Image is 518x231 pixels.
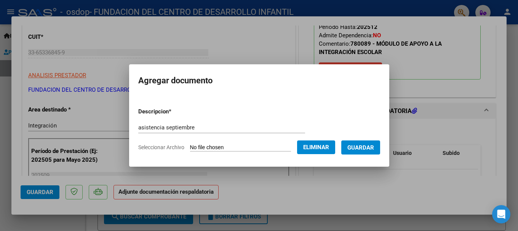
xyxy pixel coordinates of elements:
div: Open Intercom Messenger [492,205,510,223]
span: Seleccionar Archivo [138,144,184,150]
p: Descripcion [138,107,211,116]
button: Guardar [341,140,380,155]
span: Guardar [347,144,374,151]
h2: Agregar documento [138,73,380,88]
span: Eliminar [303,144,329,151]
button: Eliminar [297,140,335,154]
